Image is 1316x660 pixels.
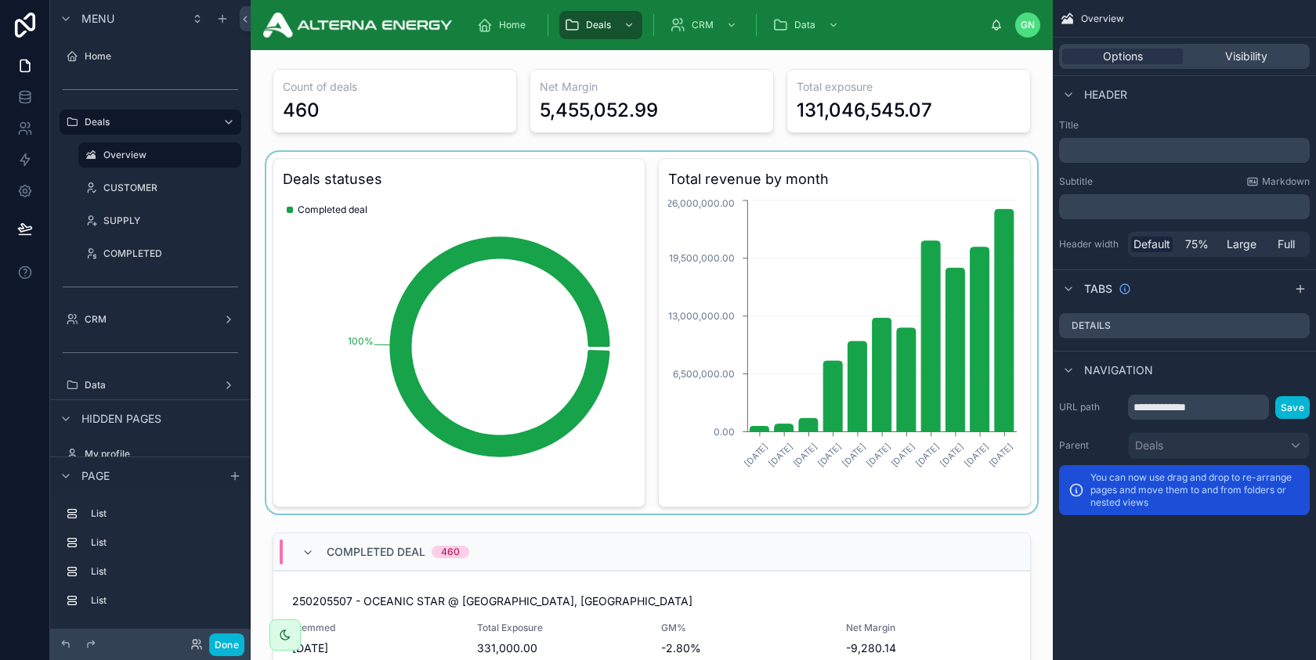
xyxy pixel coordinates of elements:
div: scrollable content [1059,138,1310,163]
label: SUPPLY [103,215,238,227]
label: URL path [1059,401,1122,413]
span: Deals [1135,438,1163,453]
span: Navigation [1084,362,1153,378]
label: COMPLETED [103,247,238,260]
a: Deals [559,11,642,39]
a: CRM [60,307,241,332]
span: Home [499,19,526,31]
div: scrollable content [1059,194,1310,219]
span: Markdown [1262,175,1310,188]
span: Data [794,19,815,31]
a: Markdown [1246,175,1310,188]
label: Overview [103,149,232,161]
a: CUSTOMER [78,175,241,200]
a: Data [768,11,847,39]
span: Menu [81,11,114,27]
label: List [91,594,235,607]
img: App logo [263,13,452,38]
span: Page [81,468,110,484]
label: Home [85,50,238,63]
label: List [91,507,235,520]
span: Overview [1081,13,1124,25]
span: Deals [586,19,611,31]
a: My profile [60,442,241,467]
span: CRM [692,19,714,31]
span: Hidden pages [81,411,161,427]
span: Tabs [1084,281,1112,297]
label: Subtitle [1059,175,1093,188]
label: CUSTOMER [103,182,238,194]
label: Parent [1059,439,1122,452]
span: Full [1278,236,1295,252]
button: Deals [1128,432,1310,459]
a: Data [60,373,241,398]
div: scrollable content [50,494,251,629]
a: Overview [78,142,241,168]
span: Header [1084,87,1127,103]
span: Default [1133,236,1170,252]
label: My profile [85,448,238,460]
a: Deals [60,110,241,135]
div: 460 [441,546,460,558]
a: Home [472,11,537,39]
span: Large [1227,236,1256,252]
span: GN [1021,19,1035,31]
label: Details [1072,319,1111,332]
button: Done [209,633,244,656]
a: SUPPLY [78,208,241,233]
div: scrollable content [465,8,990,42]
span: Options [1103,49,1143,64]
button: Save [1275,396,1310,419]
a: Home [60,44,241,69]
label: List [91,536,235,549]
span: 75% [1185,236,1209,252]
label: List [91,565,235,578]
label: Title [1059,119,1310,132]
p: You can now use drag and drop to re-arrange pages and move them to and from folders or nested views [1090,471,1300,509]
label: Header width [1059,238,1122,251]
a: COMPLETED [78,241,241,266]
label: Deals [85,116,210,128]
a: CRM [665,11,745,39]
span: Visibility [1225,49,1267,64]
span: Completed deal [327,544,425,560]
label: Data [85,379,216,391]
label: CRM [85,313,216,326]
